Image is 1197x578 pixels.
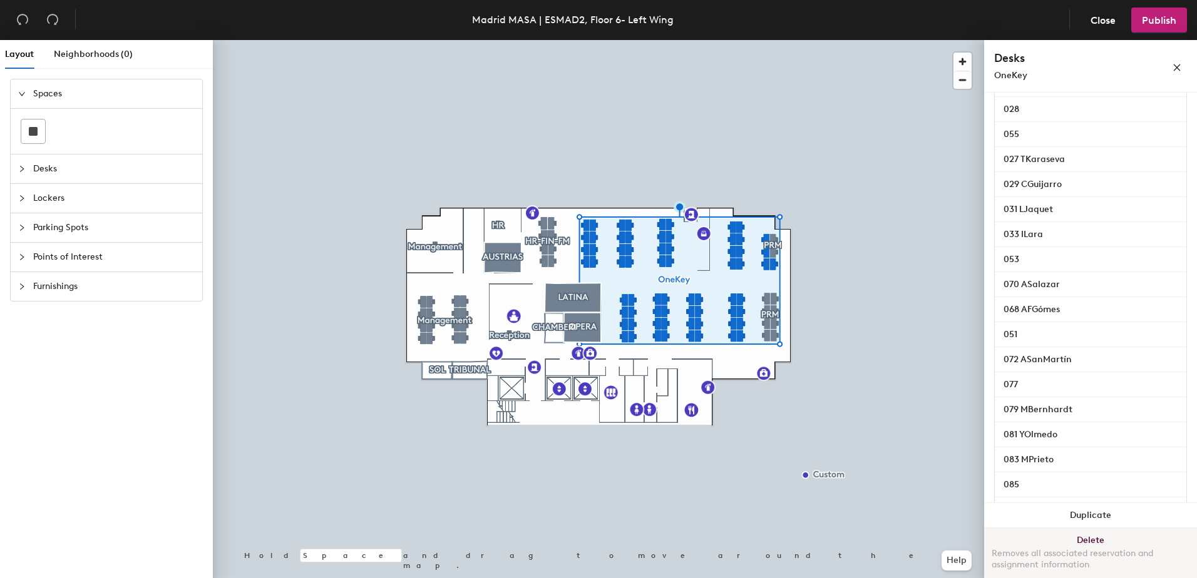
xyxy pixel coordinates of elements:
input: Unnamed desk [997,201,1184,218]
input: Unnamed desk [997,126,1184,143]
div: Removes all associated reservation and assignment information [992,548,1189,570]
input: Unnamed desk [997,326,1184,343]
input: Unnamed desk [997,451,1184,469]
input: Unnamed desk [997,501,1184,519]
input: Unnamed desk [997,351,1184,368]
button: Publish [1131,8,1187,33]
span: Desks [33,155,195,183]
input: Unnamed desk [997,301,1184,318]
span: Publish [1142,14,1176,26]
button: Undo (⌘ + Z) [10,8,35,33]
span: collapsed [18,195,26,202]
span: Points of Interest [33,243,195,271]
button: Redo (⌘ + ⇧ + Z) [40,8,65,33]
span: Spaces [33,79,195,108]
span: Lockers [33,184,195,213]
span: OneKey [994,70,1027,81]
span: collapsed [18,165,26,173]
button: Duplicate [984,503,1197,528]
button: Close [1080,8,1126,33]
input: Unnamed desk [997,176,1184,193]
span: Parking Spots [33,213,195,242]
span: expanded [18,90,26,98]
span: Neighborhoods (0) [54,49,133,59]
span: close [1173,63,1181,72]
div: Madrid MASA | ESMAD2, Floor 6- Left Wing [472,12,674,28]
button: Help [942,550,972,570]
h4: Desks [994,50,1132,66]
input: Unnamed desk [997,476,1184,494]
input: Unnamed desk [997,401,1184,418]
input: Unnamed desk [997,251,1184,268]
span: collapsed [18,253,26,261]
span: Close [1091,14,1116,26]
input: Unnamed desk [997,426,1184,444]
span: Furnishings [33,272,195,301]
input: Unnamed desk [997,151,1184,168]
input: Unnamed desk [997,376,1184,393]
input: Unnamed desk [997,101,1184,118]
input: Unnamed desk [997,276,1184,293]
span: collapsed [18,283,26,290]
input: Unnamed desk [997,226,1184,243]
span: undo [16,13,29,26]
span: Layout [5,49,34,59]
span: collapsed [18,224,26,231]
